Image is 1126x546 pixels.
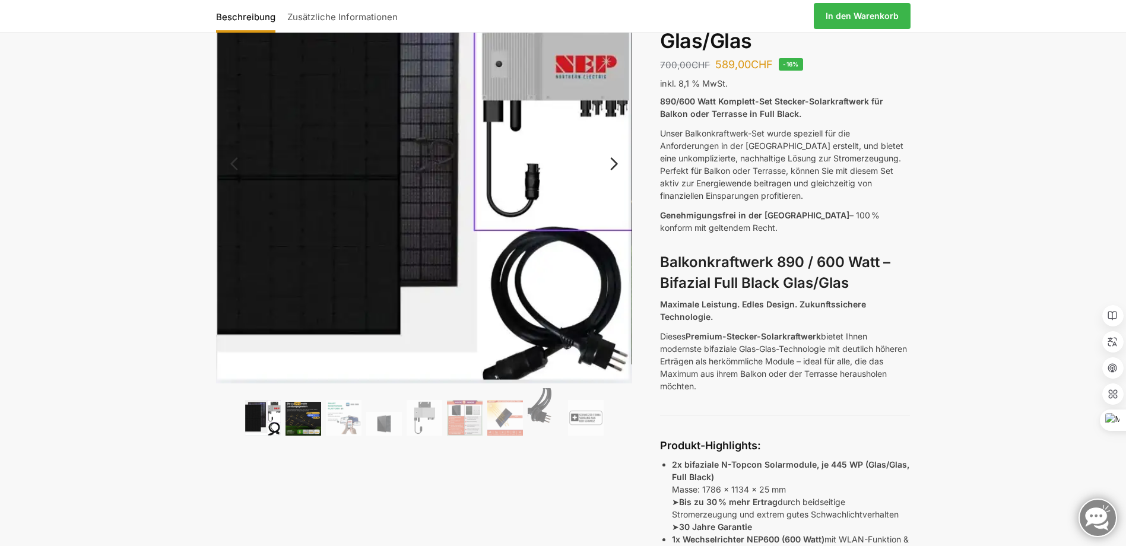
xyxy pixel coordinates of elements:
[660,210,880,233] span: – 100 % konform mit geltendem Recht.
[660,299,866,322] strong: Maximale Leistung. Edles Design. Zukunftssichere Technologie.
[447,400,483,436] img: Bificial im Vergleich zu billig Modulen
[692,59,710,71] span: CHF
[686,331,821,341] strong: Premium-Stecker-Solarkraftwerk
[660,59,710,71] bdi: 700,00
[660,210,849,220] span: Genehmigungsfrei in der [GEOGRAPHIC_DATA]
[751,58,773,71] span: CHF
[779,58,803,71] span: -16%
[672,458,910,533] p: Masse: 1786 x 1134 x 25 mm ➤ durch beidseitige Stromerzeugung und extrem gutes Schwachlichtverhal...
[715,58,773,71] bdi: 589,00
[568,400,604,436] img: Balkonkraftwerk 890/600 Watt bificial Glas/Glas – Bild 9
[679,522,752,532] strong: 30 Jahre Garantie
[528,388,563,436] img: Anschlusskabel-3meter_schweizer-stecker
[660,253,890,291] strong: Balkonkraftwerk 890 / 600 Watt – Bifazial Full Black Glas/Glas
[814,3,911,29] a: In den Warenkorb
[672,534,824,544] strong: 1x Wechselrichter NEP600 (600 Watt)
[679,497,778,507] strong: Bis zu 30 % mehr Ertrag
[487,400,523,436] img: Bificial 30 % mehr Leistung
[660,78,728,88] span: inkl. 8,1 % MwSt.
[660,330,910,392] p: Dieses bietet Ihnen modernste bifaziale Glas-Glas-Technologie mit deutlich höheren Erträgen als h...
[660,127,910,202] p: Unser Balkonkraftwerk-Set wurde speziell für die Anforderungen in der [GEOGRAPHIC_DATA] erstellt,...
[281,2,404,30] a: Zusätzliche Informationen
[660,96,883,119] strong: 890/600 Watt Komplett-Set Stecker-Solarkraftwerk für Balkon oder Terrasse in Full Black.
[660,439,761,452] strong: Produkt-Highlights:
[245,400,281,436] img: Bificiales Hochleistungsmodul
[326,400,361,436] img: Balkonkraftwerk 890/600 Watt bificial Glas/Glas – Bild 3
[216,2,281,30] a: Beschreibung
[407,400,442,436] img: Balkonkraftwerk 890/600 Watt bificial Glas/Glas – Bild 5
[366,412,402,436] img: Maysun
[286,402,321,436] img: Balkonkraftwerk 890/600 Watt bificial Glas/Glas – Bild 2
[672,459,909,482] strong: 2x bifaziale N-Topcon Solarmodule, je 445 WP (Glas/Glas, Full Black)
